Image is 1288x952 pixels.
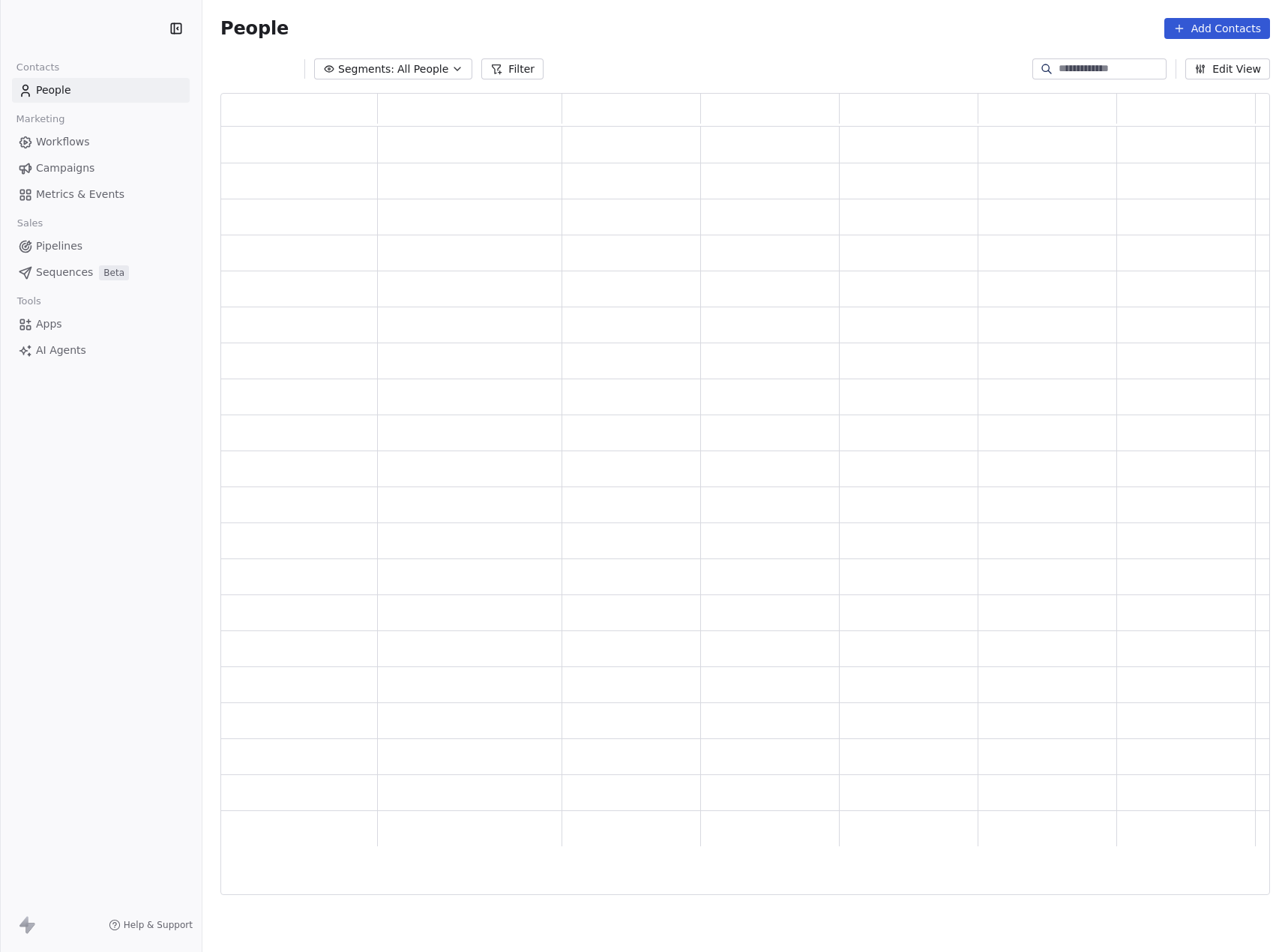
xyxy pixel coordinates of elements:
span: Sequences [36,265,93,280]
button: Edit View [1185,58,1270,79]
a: Metrics & Events [12,182,190,207]
span: All People [397,61,448,77]
span: People [220,17,289,40]
button: Filter [481,58,544,79]
a: Pipelines [12,234,190,259]
a: AI Agents [12,338,190,363]
span: Segments: [338,61,394,77]
span: Pipelines [36,238,82,254]
a: Apps [12,312,190,337]
span: Metrics & Events [36,187,124,202]
span: Workflows [36,134,90,150]
a: SequencesBeta [12,260,190,285]
span: Contacts [10,56,66,79]
a: Campaigns [12,156,190,181]
span: Apps [36,316,62,332]
span: Marketing [10,108,71,130]
button: Add Contacts [1164,18,1270,39]
span: Campaigns [36,160,94,176]
span: Beta [99,265,129,280]
span: People [36,82,71,98]
a: People [12,78,190,103]
span: AI Agents [36,343,86,358]
span: Help & Support [124,919,193,931]
span: Tools [10,290,47,313]
a: Workflows [12,130,190,154]
a: Help & Support [109,919,193,931]
span: Sales [10,212,49,235]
